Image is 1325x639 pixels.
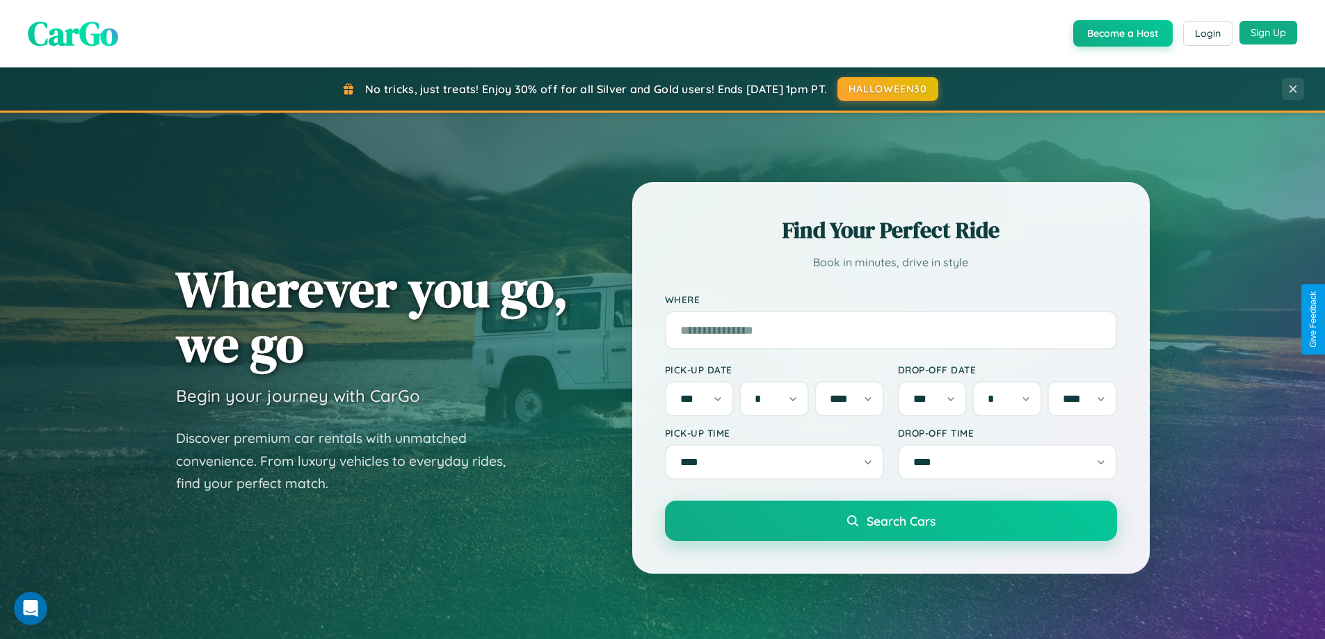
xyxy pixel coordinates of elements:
button: Become a Host [1073,20,1173,47]
p: Book in minutes, drive in style [665,252,1117,273]
button: Sign Up [1239,21,1297,45]
h2: Find Your Perfect Ride [665,215,1117,245]
label: Pick-up Time [665,427,884,439]
p: Discover premium car rentals with unmatched convenience. From luxury vehicles to everyday rides, ... [176,427,524,495]
label: Drop-off Time [898,427,1117,439]
button: Search Cars [665,501,1117,541]
h3: Begin your journey with CarGo [176,385,420,406]
button: HALLOWEEN30 [837,77,938,101]
span: No tricks, just treats! Enjoy 30% off for all Silver and Gold users! Ends [DATE] 1pm PT. [365,82,827,96]
button: Login [1183,21,1232,46]
label: Pick-up Date [665,364,884,375]
label: Where [665,293,1117,305]
div: Give Feedback [1308,291,1318,348]
iframe: Intercom live chat [14,592,47,625]
h1: Wherever you go, we go [176,261,568,371]
span: CarGo [28,10,118,56]
span: Search Cars [867,513,935,528]
label: Drop-off Date [898,364,1117,375]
